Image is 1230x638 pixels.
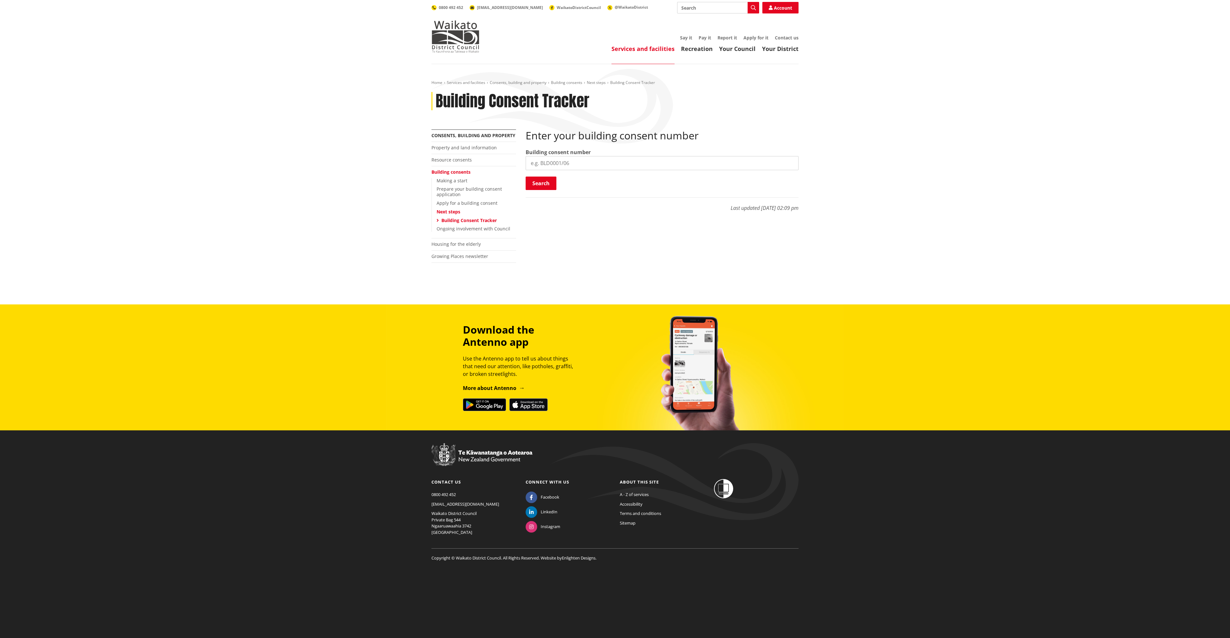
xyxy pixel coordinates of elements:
[620,479,659,485] a: About this site
[437,226,510,232] a: Ongoing involvement with Council
[549,5,601,10] a: WaikatoDistrictCouncil
[762,45,799,53] a: Your District
[431,80,799,86] nav: breadcrumb
[477,5,543,10] span: [EMAIL_ADDRESS][DOMAIN_NAME]
[551,80,582,85] a: Building consents
[509,398,548,411] img: Download on the App Store
[719,45,756,53] a: Your Council
[441,217,497,223] a: Building Consent Tracker
[431,492,456,497] a: 0800 492 452
[431,458,532,463] a: New Zealand Government
[541,509,557,515] span: LinkedIn
[431,479,461,485] a: Contact us
[557,5,601,10] span: WaikatoDistrictCouncil
[615,4,648,10] span: @WaikatoDistrict
[490,80,546,85] a: Consents, building and property
[437,178,467,184] a: Making a start
[699,35,711,41] a: Pay it
[714,479,733,498] img: Shielded
[610,80,655,85] span: Building Consent Tracker
[587,80,606,85] a: Next steps
[620,492,649,497] a: A - Z of services
[439,5,463,10] span: 0800 492 452
[463,385,525,392] a: More about Antenno
[681,45,713,53] a: Recreation
[526,129,799,142] h2: Enter your building consent number
[526,524,560,529] a: Instagram
[526,509,557,515] a: LinkedIn
[526,479,569,485] a: Connect with us
[526,148,591,156] label: Building consent number
[677,2,759,13] input: Search input
[431,501,499,507] a: [EMAIL_ADDRESS][DOMAIN_NAME]
[431,510,516,535] p: Waikato District Council Private Bag 544 Ngaaruawaahia 3742 [GEOGRAPHIC_DATA]
[775,35,799,41] a: Contact us
[620,501,643,507] a: Accessibility
[562,555,595,561] a: Enlighten Designs
[680,35,692,41] a: Say it
[431,132,515,138] a: Consents, building and property
[620,520,635,526] a: Sitemap
[431,21,480,53] img: Waikato District Council - Te Kaunihera aa Takiwaa o Waikato
[431,157,472,163] a: Resource consents
[431,443,532,466] img: New Zealand Government
[437,200,497,206] a: Apply for a building consent
[447,80,485,85] a: Services and facilities
[463,398,506,411] img: Get it on Google Play
[436,92,589,111] h1: Building Consent Tracker
[762,2,799,13] a: Account
[431,5,463,10] a: 0800 492 452
[463,355,579,378] p: Use the Antenno app to tell us about things that need our attention, like potholes, graffiti, or ...
[743,35,768,41] a: Apply for it
[470,5,543,10] a: [EMAIL_ADDRESS][DOMAIN_NAME]
[431,145,497,151] a: Property and land information
[541,494,559,501] span: Facebook
[431,253,488,259] a: Growing Places newsletter
[526,494,559,500] a: Facebook
[431,80,442,85] a: Home
[611,45,675,53] a: Services and facilities
[607,4,648,10] a: @WaikatoDistrict
[526,197,799,212] p: Last updated [DATE] 02:09 pm
[717,35,737,41] a: Report it
[526,156,799,170] input: e.g. BLD0001/06
[541,524,560,530] span: Instagram
[431,548,799,561] p: Copyright © Waikato District Council. All Rights Reserved. Website by .
[620,510,661,516] a: Terms and conditions
[437,209,460,215] a: Next steps
[437,186,502,197] a: Prepare your building consent application
[463,324,579,348] h3: Download the Antenno app
[431,169,471,175] a: Building consents
[526,177,556,190] button: Search
[431,241,481,247] a: Housing for the elderly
